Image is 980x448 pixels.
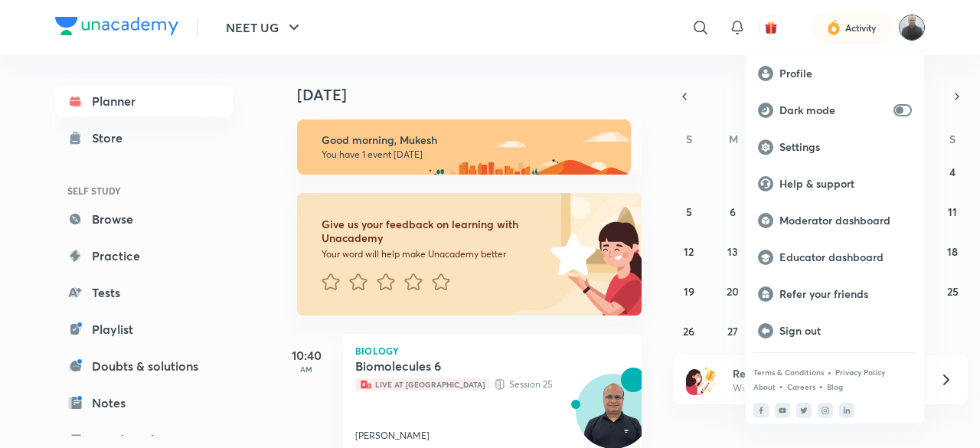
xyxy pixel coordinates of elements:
[746,276,924,312] a: Refer your friends
[746,202,924,239] a: Moderator dashboard
[779,140,912,154] p: Settings
[746,129,924,165] a: Settings
[779,214,912,227] p: Moderator dashboard
[827,365,832,379] div: •
[746,55,924,92] a: Profile
[779,67,912,80] p: Profile
[753,382,776,391] a: About
[779,103,887,117] p: Dark mode
[779,177,912,191] p: Help & support
[753,368,824,377] a: Terms & Conditions
[787,382,815,391] a: Careers
[779,250,912,264] p: Educator dashboard
[779,324,912,338] p: Sign out
[779,379,784,393] div: •
[779,287,912,301] p: Refer your friends
[746,165,924,202] a: Help & support
[818,379,824,393] div: •
[835,368,885,377] a: Privacy Policy
[827,382,843,391] a: Blog
[746,239,924,276] a: Educator dashboard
